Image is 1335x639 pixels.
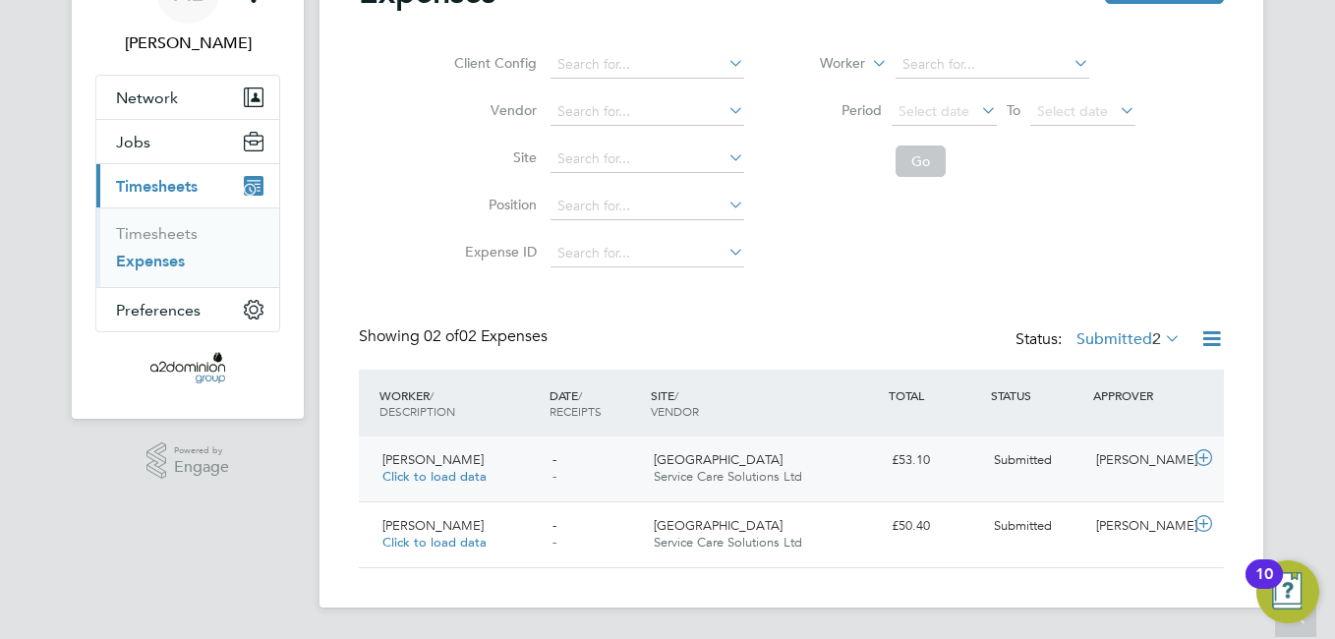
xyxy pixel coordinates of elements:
div: DATE [545,378,647,429]
div: WORKER [375,378,545,429]
span: Click to load data [382,468,487,485]
button: Preferences [96,288,279,331]
div: Timesheets [96,207,279,287]
span: / [578,387,582,403]
a: Go to home page [95,352,280,383]
button: Open Resource Center, 10 new notifications [1256,560,1319,623]
input: Search for... [551,240,744,267]
label: Period [793,101,882,119]
span: [GEOGRAPHIC_DATA] [654,451,783,468]
span: [GEOGRAPHIC_DATA] [654,517,783,534]
input: Search for... [551,193,744,220]
a: Timesheets [116,224,198,243]
span: Service Care Solutions Ltd [654,468,802,485]
span: 02 of [424,326,459,346]
span: Select date [1037,102,1108,120]
span: 2 [1152,329,1161,349]
div: APPROVER [1088,378,1190,413]
span: - [552,451,556,468]
div: TOTAL [884,378,986,413]
input: Search for... [551,145,744,173]
div: Showing [359,326,551,347]
span: [PERSON_NAME] [382,517,484,534]
span: To [1001,97,1026,123]
span: Abbie Leadley [95,31,280,55]
div: [PERSON_NAME] [1088,444,1190,477]
span: Preferences [116,301,201,319]
span: Select date [899,102,969,120]
div: £50.40 [884,510,986,543]
img: a2dominion-logo-retina.png [150,352,224,383]
label: Worker [777,54,865,74]
button: Jobs [96,120,279,163]
label: Expense ID [448,243,537,261]
button: Go [896,145,946,177]
span: Service Care Solutions Ltd [654,534,802,551]
span: Jobs [116,133,150,151]
div: 10 [1255,574,1273,600]
span: Powered by [174,442,229,459]
label: Client Config [448,54,537,72]
span: - [552,517,556,534]
span: 02 Expenses [424,326,548,346]
div: [PERSON_NAME] [1088,510,1190,543]
span: Network [116,88,178,107]
span: Timesheets [116,177,198,196]
span: Submitted [994,451,1052,468]
input: Search for... [551,51,744,79]
span: - [552,534,556,551]
label: Site [448,148,537,166]
span: DESCRIPTION [379,403,455,419]
div: SITE [646,378,884,429]
span: [PERSON_NAME] [382,451,484,468]
a: Expenses [116,252,185,270]
div: STATUS [986,378,1088,413]
span: / [430,387,434,403]
span: VENDOR [651,403,699,419]
input: Search for... [896,51,1089,79]
span: Submitted [994,517,1052,534]
span: Click to load data [382,534,487,551]
span: - [552,468,556,485]
button: Timesheets [96,164,279,207]
input: Search for... [551,98,744,126]
div: £53.10 [884,444,986,477]
span: Engage [174,459,229,476]
span: RECEIPTS [550,403,602,419]
label: Position [448,196,537,213]
span: / [674,387,678,403]
label: Submitted [1076,329,1181,349]
a: Powered byEngage [146,442,230,480]
label: Vendor [448,101,537,119]
div: Status: [1016,326,1185,354]
button: Network [96,76,279,119]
